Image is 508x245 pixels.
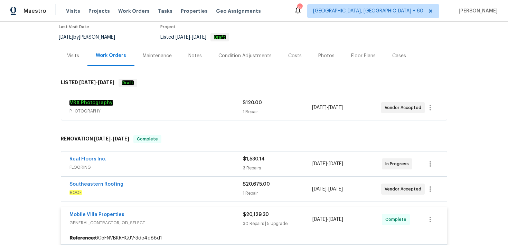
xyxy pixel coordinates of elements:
[69,235,95,242] b: Reference:
[243,182,270,187] span: $20,675.00
[134,136,161,143] span: Complete
[218,52,272,59] div: Condition Adjustments
[79,80,96,85] span: [DATE]
[160,35,229,40] span: Listed
[329,217,343,222] span: [DATE]
[176,35,206,40] span: -
[69,100,113,106] a: VRX Photography
[243,190,312,197] div: 1 Repair
[312,105,327,110] span: [DATE]
[143,52,172,59] div: Maintenance
[69,190,82,195] em: ROOF
[59,25,89,29] span: Last Visit Date
[243,100,262,105] span: $120.00
[392,52,406,59] div: Cases
[59,128,449,150] div: RENOVATION [DATE]-[DATE]Complete
[122,80,134,85] em: Draft
[61,79,114,87] h6: LISTED
[318,52,335,59] div: Photos
[188,52,202,59] div: Notes
[385,186,424,193] span: Vendor Accepted
[312,187,327,192] span: [DATE]
[243,157,265,161] span: $1,530.14
[243,108,312,115] div: 1 Repair
[69,182,123,187] a: Southeastern Roofing
[329,161,343,166] span: [DATE]
[67,52,79,59] div: Visits
[69,212,124,217] a: Mobile Villa Properties
[312,104,343,111] span: -
[98,80,114,85] span: [DATE]
[69,164,243,171] span: FLOORING
[59,33,123,41] div: by [PERSON_NAME]
[59,72,449,94] div: LISTED [DATE]-[DATE]Draft
[456,8,498,14] span: [PERSON_NAME]
[385,216,409,223] span: Complete
[61,232,447,244] div: 605FNVBKRHQJV-3de4d88d1
[385,160,412,167] span: In Progress
[312,216,343,223] span: -
[94,136,111,141] span: [DATE]
[288,52,302,59] div: Costs
[214,35,226,40] em: Draft
[96,52,126,59] div: Work Orders
[328,187,343,192] span: [DATE]
[23,8,46,14] span: Maestro
[176,35,190,40] span: [DATE]
[243,220,312,227] div: 30 Repairs | 5 Upgrade
[243,212,269,217] span: $20,129.30
[351,52,376,59] div: Floor Plans
[69,108,243,115] span: PHOTOGRAPHY
[69,157,106,161] a: Real Floors Inc.
[94,136,129,141] span: -
[69,219,243,226] span: GENERAL_CONTRACTOR, OD_SELECT
[88,8,110,14] span: Projects
[328,105,343,110] span: [DATE]
[113,136,129,141] span: [DATE]
[312,161,327,166] span: [DATE]
[312,217,327,222] span: [DATE]
[118,8,150,14] span: Work Orders
[61,135,129,143] h6: RENOVATION
[181,8,208,14] span: Properties
[216,8,261,14] span: Geo Assignments
[385,104,424,111] span: Vendor Accepted
[312,186,343,193] span: -
[297,4,302,11] div: 725
[192,35,206,40] span: [DATE]
[59,35,73,40] span: [DATE]
[243,165,312,171] div: 3 Repairs
[158,9,172,13] span: Tasks
[66,8,80,14] span: Visits
[313,8,423,14] span: [GEOGRAPHIC_DATA], [GEOGRAPHIC_DATA] + 60
[79,80,114,85] span: -
[312,160,343,167] span: -
[160,25,176,29] span: Project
